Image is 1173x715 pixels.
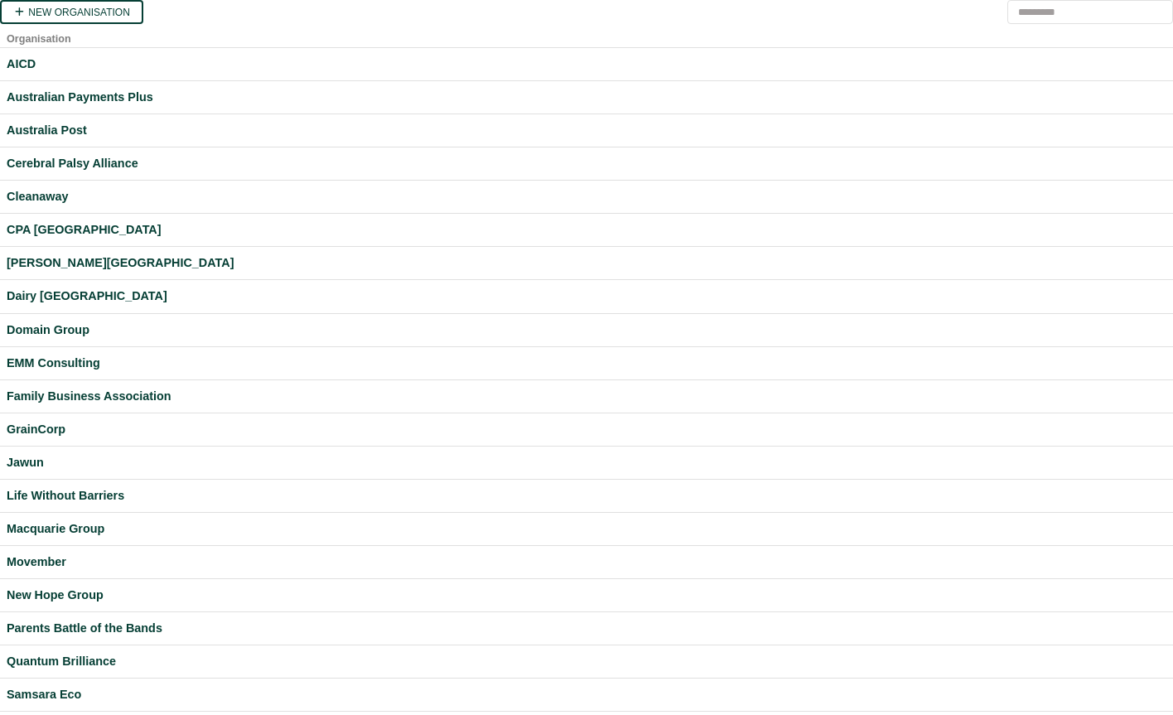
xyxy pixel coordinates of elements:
a: Macquarie Group [7,519,1166,539]
a: AICD [7,55,1166,74]
a: Cerebral Palsy Alliance [7,154,1166,173]
a: Life Without Barriers [7,486,1166,505]
a: New Hope Group [7,586,1166,605]
a: Australian Payments Plus [7,88,1166,107]
a: Domain Group [7,321,1166,340]
a: Cleanaway [7,187,1166,206]
a: Movember [7,553,1166,572]
a: Parents Battle of the Bands [7,619,1166,638]
a: Australia Post [7,121,1166,140]
a: CPA [GEOGRAPHIC_DATA] [7,220,1166,239]
a: EMM Consulting [7,354,1166,373]
a: Quantum Brilliance [7,652,1166,671]
a: Samsara Eco [7,685,1166,704]
a: [PERSON_NAME][GEOGRAPHIC_DATA] [7,254,1166,273]
a: GrainCorp [7,420,1166,439]
a: Dairy [GEOGRAPHIC_DATA] [7,287,1166,306]
a: Family Business Association [7,387,1166,406]
a: Jawun [7,453,1166,472]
